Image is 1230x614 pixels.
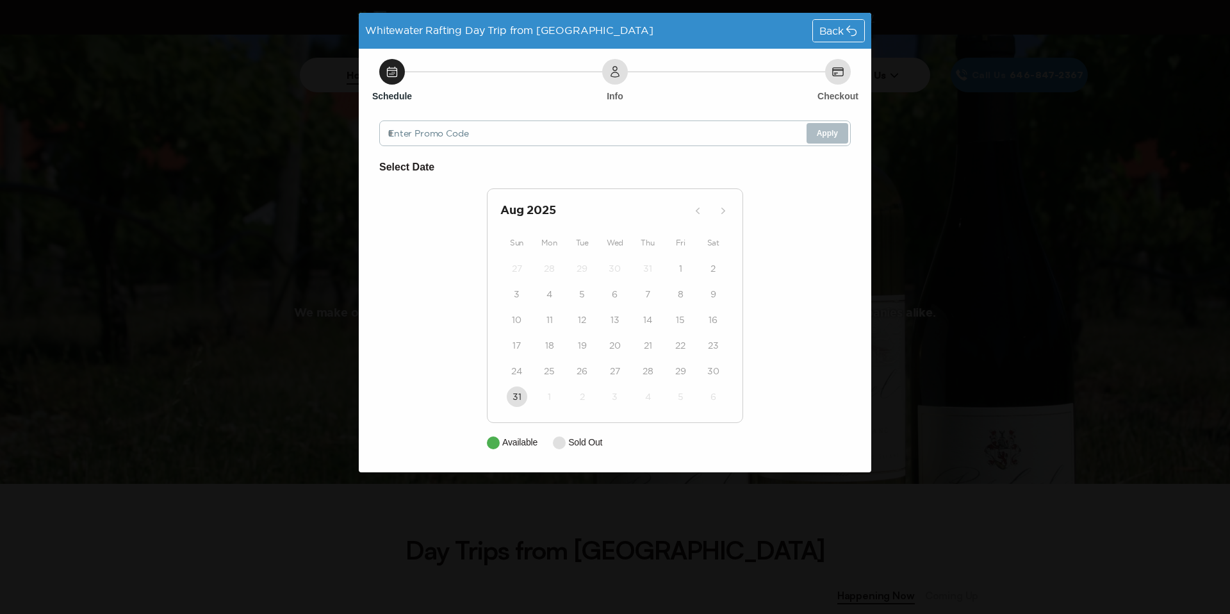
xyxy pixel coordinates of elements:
[710,262,716,275] time: 2
[675,339,685,352] time: 22
[817,90,858,103] h6: Checkout
[670,386,691,407] button: 5
[819,26,844,36] span: Back
[546,288,552,301] time: 4
[643,365,653,378] time: 28
[709,313,717,326] time: 16
[637,335,658,356] button: 21
[512,313,521,326] time: 10
[643,313,652,326] time: 14
[578,313,586,326] time: 12
[605,284,625,304] button: 6
[676,313,685,326] time: 15
[679,262,682,275] time: 1
[670,258,691,279] button: 1
[546,313,553,326] time: 11
[580,390,585,403] time: 2
[566,235,598,251] div: Tue
[577,262,587,275] time: 29
[605,386,625,407] button: 3
[539,284,560,304] button: 4
[605,258,625,279] button: 30
[703,335,723,356] button: 23
[612,390,618,403] time: 3
[637,361,658,381] button: 28
[609,339,621,352] time: 20
[598,235,631,251] div: Wed
[539,335,560,356] button: 18
[500,235,533,251] div: Sun
[514,288,520,301] time: 3
[643,262,652,275] time: 31
[379,159,851,176] h6: Select Date
[544,262,555,275] time: 28
[512,339,521,352] time: 17
[500,202,687,220] h2: Aug 2025
[572,310,593,330] button: 12
[703,258,723,279] button: 2
[670,361,691,381] button: 29
[572,284,593,304] button: 5
[637,258,658,279] button: 31
[610,365,620,378] time: 27
[539,386,560,407] button: 1
[609,262,621,275] time: 30
[544,365,555,378] time: 25
[670,284,691,304] button: 8
[670,335,691,356] button: 22
[572,361,593,381] button: 26
[572,258,593,279] button: 29
[568,436,602,449] p: Sold Out
[579,288,585,301] time: 5
[607,90,623,103] h6: Info
[637,386,658,407] button: 4
[365,24,653,36] span: Whitewater Rafting Day Trip from [GEOGRAPHIC_DATA]
[703,361,723,381] button: 30
[539,258,560,279] button: 28
[645,288,650,301] time: 7
[612,288,618,301] time: 6
[703,284,723,304] button: 9
[697,235,730,251] div: Sat
[548,390,551,403] time: 1
[539,310,560,330] button: 11
[507,310,527,330] button: 10
[605,335,625,356] button: 20
[678,390,684,403] time: 5
[545,339,554,352] time: 18
[512,262,522,275] time: 27
[511,365,522,378] time: 24
[512,390,521,403] time: 31
[507,386,527,407] button: 31
[507,361,527,381] button: 24
[572,386,593,407] button: 2
[632,235,664,251] div: Thu
[539,361,560,381] button: 25
[577,365,587,378] time: 26
[703,310,723,330] button: 16
[507,258,527,279] button: 27
[675,365,686,378] time: 29
[372,90,412,103] h6: Schedule
[637,310,658,330] button: 14
[507,284,527,304] button: 3
[507,335,527,356] button: 17
[710,390,716,403] time: 6
[637,284,658,304] button: 7
[502,436,537,449] p: Available
[572,335,593,356] button: 19
[645,390,651,403] time: 4
[710,288,716,301] time: 9
[533,235,566,251] div: Mon
[678,288,684,301] time: 8
[708,339,719,352] time: 23
[578,339,587,352] time: 19
[670,310,691,330] button: 15
[605,310,625,330] button: 13
[703,386,723,407] button: 6
[611,313,619,326] time: 13
[644,339,652,352] time: 21
[605,361,625,381] button: 27
[664,235,697,251] div: Fri
[707,365,719,378] time: 30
